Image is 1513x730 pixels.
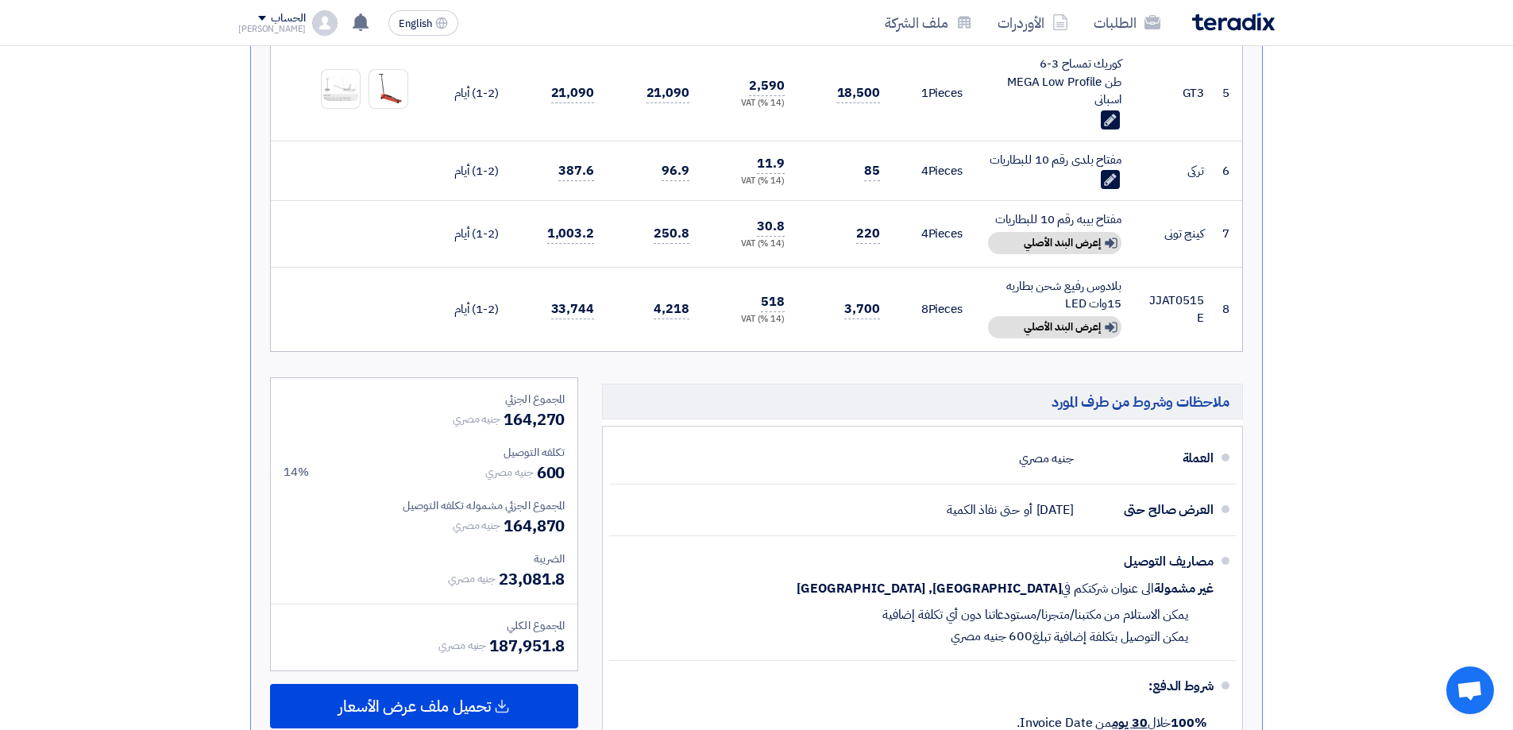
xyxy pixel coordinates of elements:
span: [GEOGRAPHIC_DATA], [GEOGRAPHIC_DATA] [797,581,1061,597]
span: أو [1024,502,1032,518]
img: Teradix logo [1192,13,1275,31]
img: GT_1758100118576.jpg [322,75,360,102]
span: تحميل ملف عرض الأسعار [338,699,491,713]
span: 600 [537,461,565,485]
td: JJAT0515E [1134,267,1217,351]
span: 21,090 [551,83,594,103]
span: 1,003.2 [547,224,594,244]
img: GT_1758100118188.jpg [369,70,407,108]
td: 5 [1217,45,1242,141]
div: [PERSON_NAME] [238,25,306,33]
td: (1-2) أيام [429,45,511,141]
span: جنيه مصري [485,464,533,481]
td: 6 [1217,141,1242,201]
span: 11.9 [757,154,785,174]
td: 7 [1217,201,1242,268]
img: profile_test.png [312,10,338,36]
span: 600 جنيه مصري [951,628,1032,644]
td: تركى [1134,141,1217,201]
div: المجموع الجزئي مشموله تكلفه التوصيل [284,497,565,514]
span: يمكن التوصيل بتكلفة إضافية تبلغ [1032,629,1188,645]
span: جنيه مصري [453,517,500,534]
div: الحساب [271,12,305,25]
button: English [388,10,458,36]
div: إعرض البند الأصلي [988,316,1121,338]
td: Pieces [893,141,975,201]
td: (1-2) أيام [429,201,511,268]
span: 387.6 [558,161,594,181]
span: English [399,18,432,29]
span: 187,951.8 [489,634,565,658]
span: 4,218 [654,299,689,319]
div: المجموع الجزئي [284,391,565,407]
span: جنيه مصري [448,570,496,587]
span: 4 [921,225,928,242]
div: العملة [1087,439,1214,477]
span: 8 [921,300,928,318]
div: تكلفه التوصيل [284,444,565,461]
span: 18,500 [837,83,880,103]
span: 250.8 [654,224,689,244]
div: شروط الدفع: [635,667,1214,705]
span: 3,700 [844,299,880,319]
span: جنيه مصري [438,637,486,654]
div: (14 %) VAT [715,313,785,326]
span: 85 [864,161,880,181]
a: الأوردرات [985,4,1081,41]
td: (1-2) أيام [429,141,511,201]
span: 1 [921,84,928,102]
td: (1-2) أيام [429,267,511,351]
span: 4 [921,162,928,180]
div: إعرض البند الأصلي [988,232,1121,254]
div: الضريبة [284,550,565,567]
span: 33,744 [551,299,594,319]
td: كينج تونى [1134,201,1217,268]
td: Pieces [893,201,975,268]
div: جنيه مصري [1019,443,1074,473]
div: العرض صالح حتى [1087,491,1214,529]
span: 21,090 [646,83,689,103]
span: 164,270 [504,407,565,431]
h5: ملاحظات وشروط من طرف المورد [602,384,1243,419]
span: 220 [856,224,880,244]
span: 23,081.8 [499,567,565,591]
span: 518 [761,292,785,312]
div: المجموع الكلي [284,617,565,634]
td: GT3 [1134,45,1217,141]
span: الى عنوان شركتكم في [1061,581,1153,597]
span: [DATE] [1036,502,1074,518]
div: (14 %) VAT [715,238,785,251]
span: يمكن الاستلام من مكتبنا/متجرنا/مستودعاتنا دون أي تكلفة إضافية [882,607,1188,623]
a: ملف الشركة [872,4,985,41]
span: جنيه مصري [453,411,500,427]
span: غير مشمولة [1154,581,1214,597]
div: دردشة مفتوحة [1446,666,1494,714]
div: مفتاح بيبه رقم 10 للبطاريات [988,211,1121,229]
div: مفتاح بلدى رقم 10 للبطاريات [988,151,1121,169]
span: 2,590 [749,76,785,96]
div: 14% [284,463,309,481]
div: مصاريف التوصيل [1087,543,1214,581]
td: Pieces [893,267,975,351]
span: 30.8 [757,217,785,237]
span: 96.9 [662,161,689,181]
div: (14 %) VAT [715,175,785,188]
div: كوريك تمساح 3-6 طن MEGA Low Profile اسبانى [988,55,1121,109]
a: الطلبات [1081,4,1173,41]
span: حتى نفاذ الكمية [947,502,1020,518]
span: 164,870 [504,514,565,538]
div: (14 %) VAT [715,97,785,110]
td: Pieces [893,45,975,141]
td: 8 [1217,267,1242,351]
div: بلادوس رفيع شحن بطاريه 15وات LED [988,277,1121,313]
